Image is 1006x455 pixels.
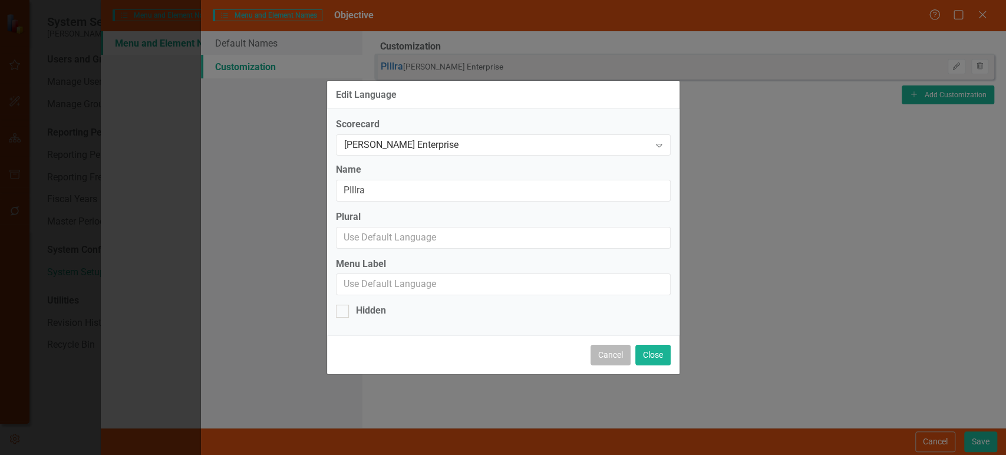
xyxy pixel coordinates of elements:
div: Hidden [356,304,386,318]
button: Cancel [591,345,631,365]
label: Scorecard [336,118,671,131]
button: Close [635,345,671,365]
label: Plural [336,210,671,224]
input: Use Default Language [336,227,671,249]
div: [PERSON_NAME] Enterprise [344,139,650,152]
label: Menu Label [336,258,671,271]
input: Use Default Language [336,180,671,202]
div: Edit Language [336,90,397,100]
label: Name [336,163,671,177]
input: Use Default Language [336,273,671,295]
